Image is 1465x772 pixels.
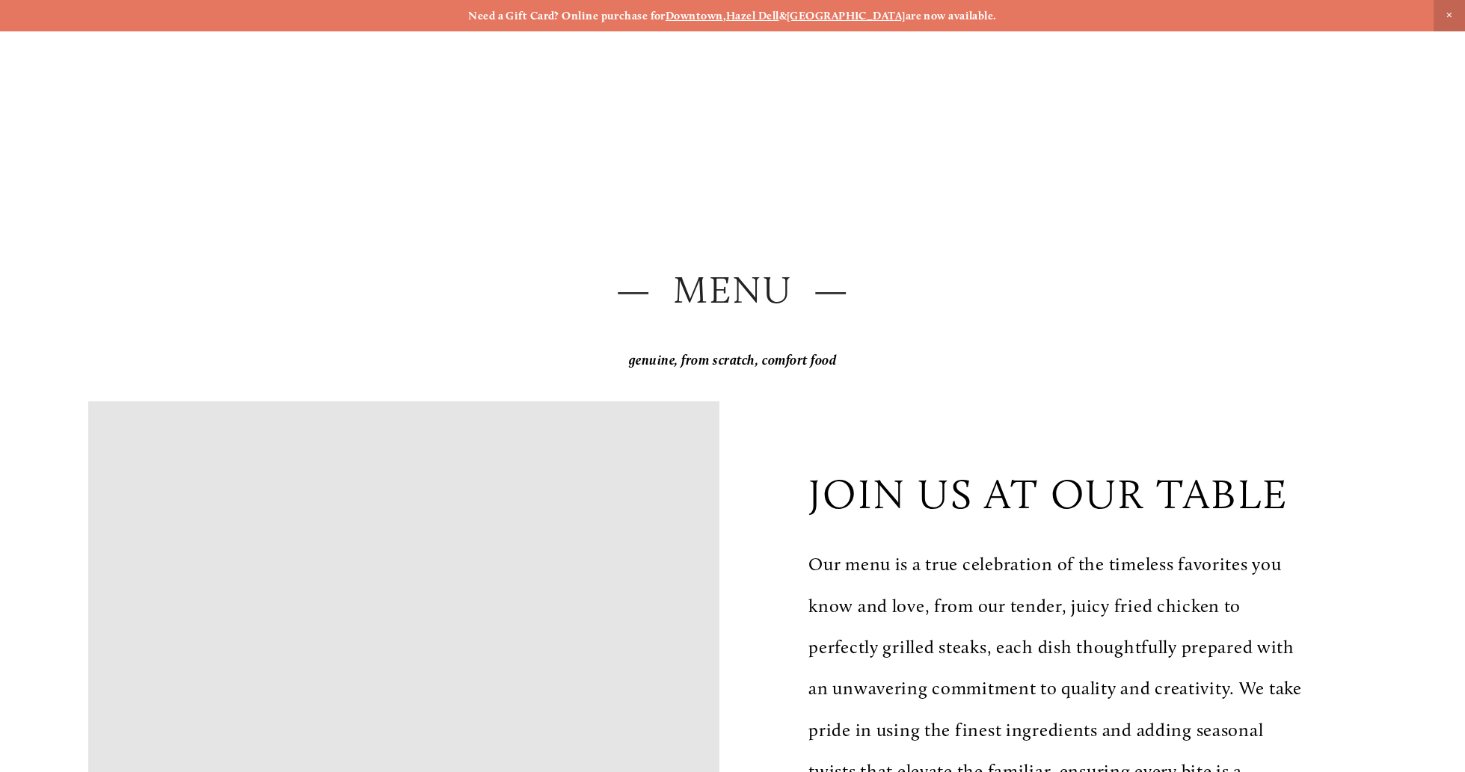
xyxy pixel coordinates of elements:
strong: are now available. [906,9,997,22]
a: Hazel Dell [726,9,779,22]
strong: , [723,9,726,22]
em: genuine, from scratch, comfort food [629,352,837,368]
a: [GEOGRAPHIC_DATA] [787,9,906,22]
a: Downtown [666,9,723,22]
h2: — Menu — [88,263,1378,316]
p: join us at our table [808,469,1288,519]
strong: Need a Gift Card? Online purchase for [468,9,666,22]
strong: & [779,9,787,22]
